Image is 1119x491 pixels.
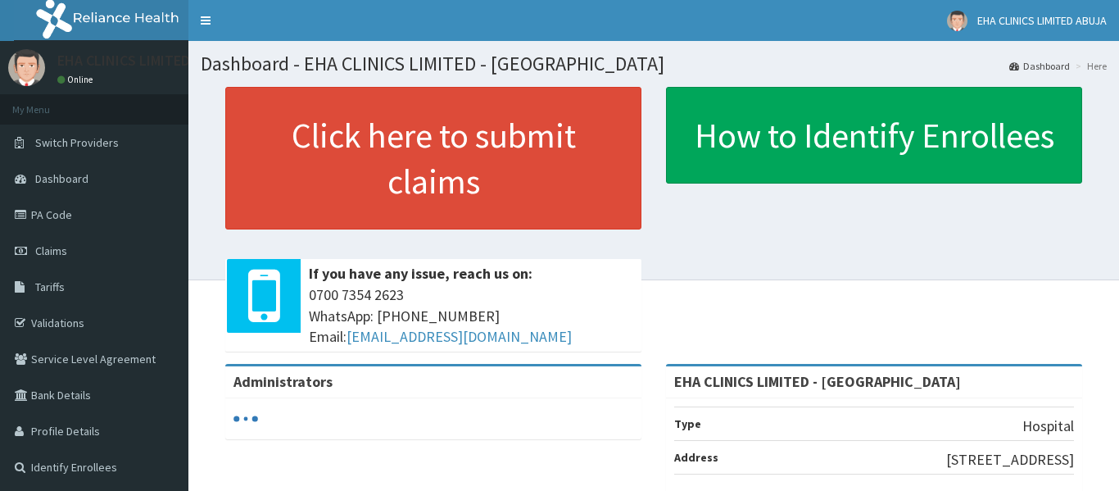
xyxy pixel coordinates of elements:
strong: EHA CLINICS LIMITED - [GEOGRAPHIC_DATA] [674,372,961,391]
a: How to Identify Enrollees [666,87,1082,184]
span: Tariffs [35,280,65,294]
p: Hospital [1022,416,1074,437]
b: If you have any issue, reach us on: [309,264,532,283]
p: EHA CLINICS LIMITED ABUJA [57,53,234,68]
span: Claims [35,243,67,258]
span: EHA CLINICS LIMITED ABUJA [977,13,1107,28]
a: Online [57,74,97,85]
a: [EMAIL_ADDRESS][DOMAIN_NAME] [347,327,572,346]
span: Switch Providers [35,135,119,150]
b: Administrators [233,372,333,391]
b: Type [674,416,701,431]
b: Address [674,450,718,465]
a: Click here to submit claims [225,87,641,230]
img: User Image [8,49,45,86]
a: Dashboard [1009,59,1070,73]
h1: Dashboard - EHA CLINICS LIMITED - [GEOGRAPHIC_DATA] [201,53,1107,75]
span: 0700 7354 2623 WhatsApp: [PHONE_NUMBER] Email: [309,284,633,348]
span: Dashboard [35,171,88,186]
li: Here [1071,59,1107,73]
svg: audio-loading [233,407,258,431]
img: User Image [947,11,967,31]
p: [STREET_ADDRESS] [946,449,1074,471]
